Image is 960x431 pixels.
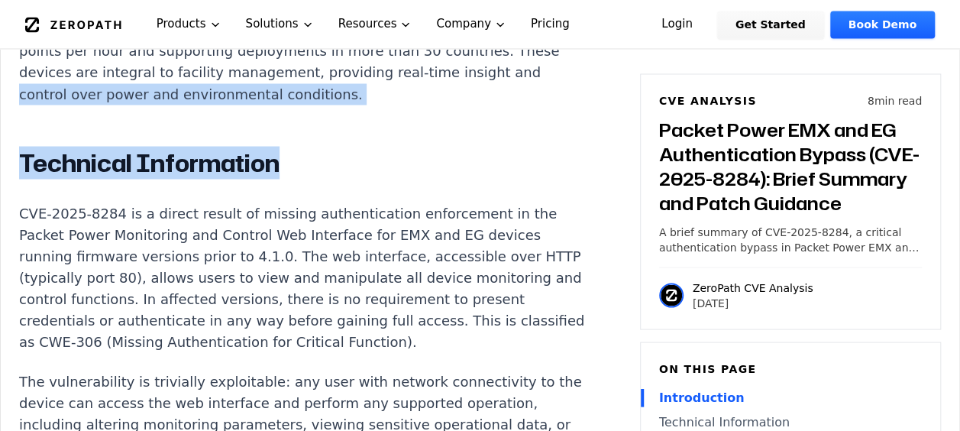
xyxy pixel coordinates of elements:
p: 8 min read [868,92,922,108]
a: Get Started [717,11,824,38]
a: Book Demo [830,11,935,38]
a: Technical Information [659,413,922,431]
h6: On this page [659,361,922,376]
h6: CVE Analysis [659,92,757,108]
h2: Technical Information [19,147,587,178]
img: ZeroPath CVE Analysis [659,283,684,307]
p: [DATE] [693,295,813,310]
a: Login [643,11,711,38]
h3: Packet Power EMX and EG Authentication Bypass (CVE-2025-8284): Brief Summary and Patch Guidance [659,117,922,215]
p: ZeroPath CVE Analysis [693,280,813,295]
p: A brief summary of CVE-2025-8284, a critical authentication bypass in Packet Power EMX and EG dev... [659,224,922,254]
a: Introduction [659,388,922,407]
p: CVE-2025-8284 is a direct result of missing authentication enforcement in the Packet Power Monito... [19,203,587,352]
